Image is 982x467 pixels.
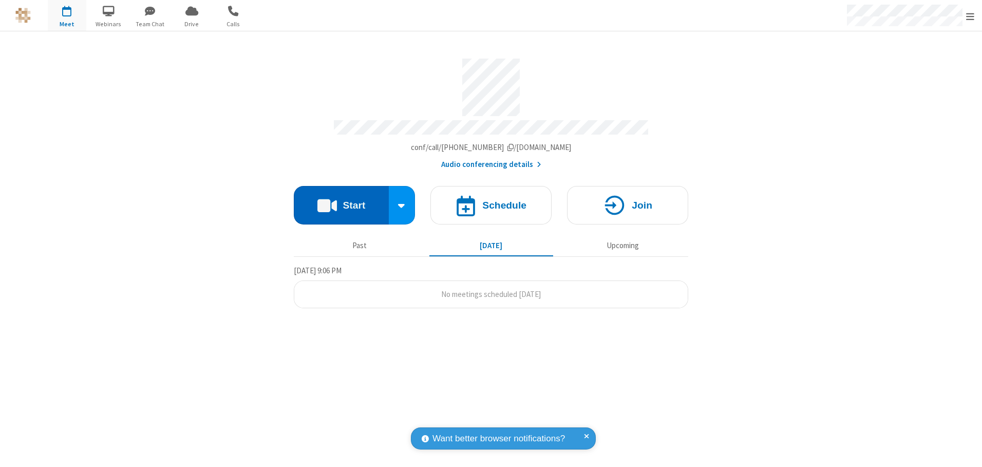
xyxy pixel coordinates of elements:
h4: Schedule [482,200,526,210]
button: Copy my meeting room linkCopy my meeting room link [411,142,572,154]
button: Join [567,186,688,225]
button: [DATE] [429,236,553,255]
span: Meet [48,20,86,29]
span: Webinars [89,20,128,29]
span: Copy my meeting room link [411,142,572,152]
span: [DATE] 9:06 PM [294,266,342,275]
span: Drive [173,20,211,29]
button: Upcoming [561,236,685,255]
section: Today's Meetings [294,265,688,309]
button: Audio conferencing details [441,159,541,171]
div: Start conference options [389,186,416,225]
span: No meetings scheduled [DATE] [441,289,541,299]
button: Schedule [430,186,552,225]
button: Past [298,236,422,255]
section: Account details [294,51,688,171]
span: Want better browser notifications? [432,432,565,445]
span: Team Chat [131,20,169,29]
button: Start [294,186,389,225]
h4: Start [343,200,365,210]
span: Calls [214,20,253,29]
h4: Join [632,200,652,210]
img: QA Selenium DO NOT DELETE OR CHANGE [15,8,31,23]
